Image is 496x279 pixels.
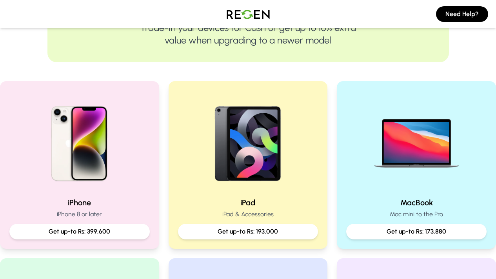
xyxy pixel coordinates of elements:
[221,3,276,25] img: Logo
[346,210,487,219] p: Mac mini to the Pro
[29,91,130,191] img: iPhone
[366,91,467,191] img: MacBook
[178,210,318,219] p: iPad & Accessories
[436,6,488,22] button: Need Help?
[16,227,144,236] p: Get up-to Rs: 399,600
[178,197,318,208] h2: iPad
[9,197,150,208] h2: iPhone
[9,210,150,219] p: iPhone 8 or later
[184,227,312,236] p: Get up-to Rs: 193,000
[346,197,487,208] h2: MacBook
[198,91,298,191] img: iPad
[73,22,424,47] p: Trade-in your devices for Cash or get up to 10% extra value when upgrading to a newer model
[352,227,480,236] p: Get up-to Rs: 173,880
